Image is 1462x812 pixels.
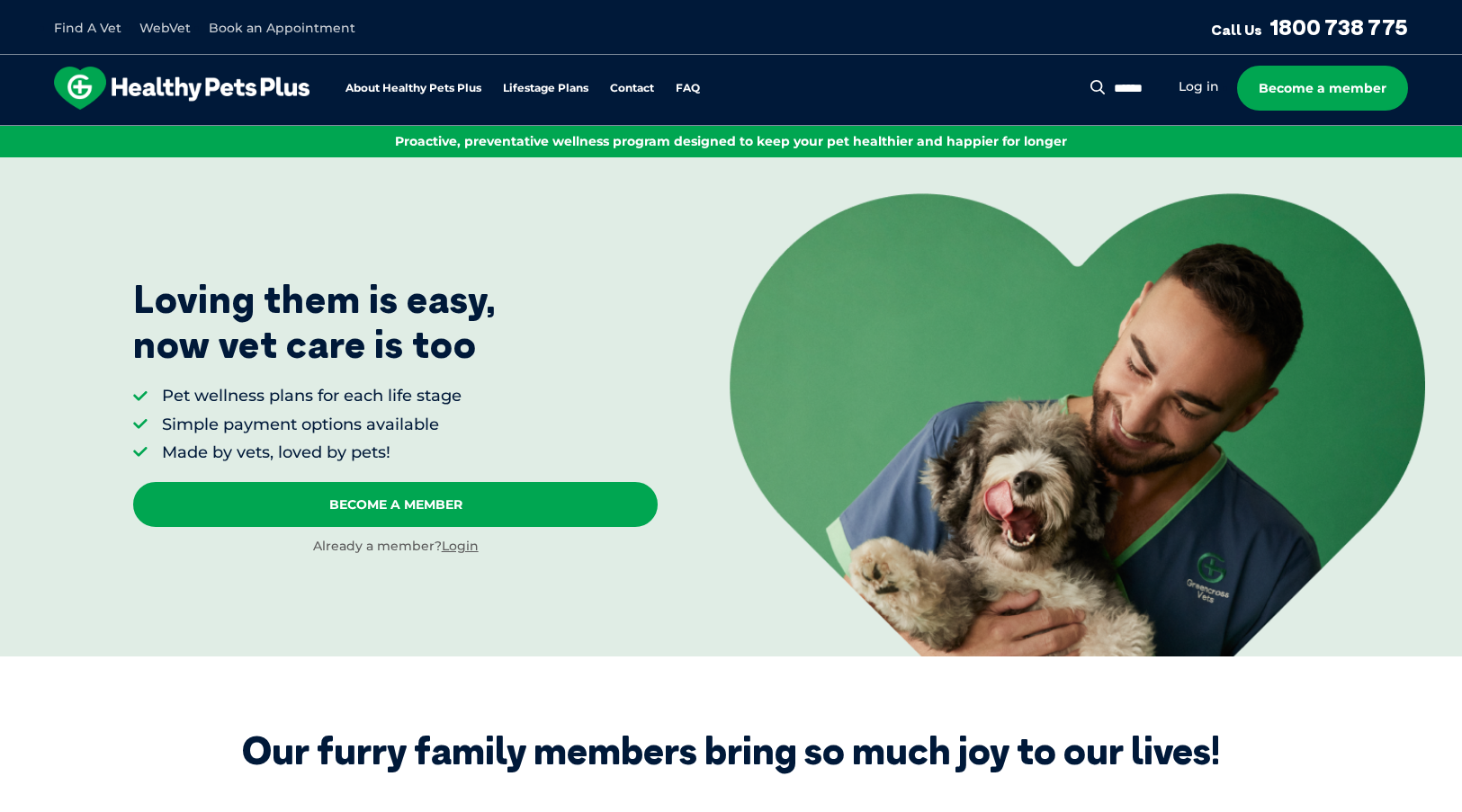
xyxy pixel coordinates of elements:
div: Our furry family members bring so much joy to our lives! [242,728,1220,773]
a: Lifestage Plans [503,83,588,94]
a: About Healthy Pets Plus [345,83,481,94]
button: Search [1087,78,1109,96]
a: Find A Vet [54,20,121,36]
a: Call Us1800 738 775 [1211,13,1408,40]
li: Simple payment options available [162,414,462,436]
li: Made by vets, loved by pets! [162,442,462,464]
p: Loving them is easy, now vet care is too [133,277,497,368]
a: FAQ [676,83,700,94]
img: hpp-logo [54,67,309,110]
span: Proactive, preventative wellness program designed to keep your pet healthier and happier for longer [395,133,1067,149]
a: Login [442,538,479,554]
a: WebVet [139,20,191,36]
a: Become A Member [133,482,658,527]
li: Pet wellness plans for each life stage [162,385,462,407]
a: Log in [1179,78,1219,95]
span: Call Us [1211,21,1262,39]
a: Become a member [1237,66,1408,111]
a: Contact [610,83,654,94]
div: Already a member? [133,538,658,556]
img: <p>Loving them is easy, <br /> now vet care is too</p> [730,193,1425,656]
a: Book an Appointment [209,20,355,36]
